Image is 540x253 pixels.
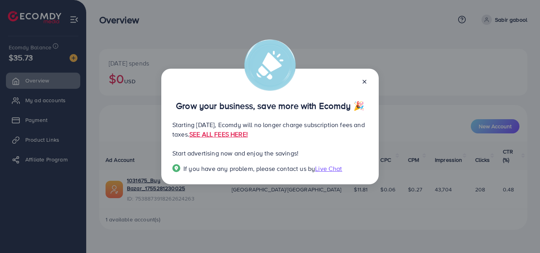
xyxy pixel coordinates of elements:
p: Start advertising now and enjoy the savings! [172,148,368,158]
span: Live Chat [315,164,342,173]
span: If you have any problem, please contact us by [183,164,315,173]
p: Grow your business, save more with Ecomdy 🎉 [172,101,368,111]
img: Popup guide [172,164,180,172]
p: Starting [DATE], Ecomdy will no longer charge subscription fees and taxes. [172,120,368,139]
a: SEE ALL FEES HERE! [189,130,248,139]
img: alert [244,39,296,91]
